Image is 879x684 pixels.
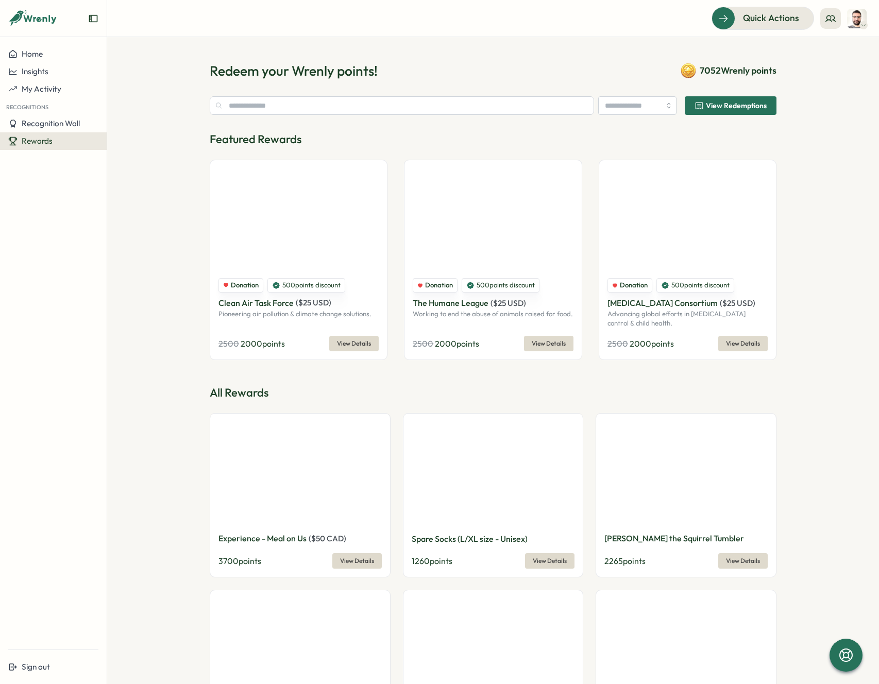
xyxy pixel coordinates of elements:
span: View Details [532,336,566,351]
span: Insights [22,66,48,76]
span: 2500 [218,338,239,349]
button: Quick Actions [712,7,814,29]
span: My Activity [22,84,61,94]
span: ( $ 25 USD ) [296,298,331,307]
p: Clean Air Task Force [218,297,294,310]
span: Donation [620,281,648,290]
span: View Details [533,554,567,568]
button: View Details [525,553,574,569]
p: Advancing global efforts in [MEDICAL_DATA] control & child health. [607,310,768,328]
p: [MEDICAL_DATA] Consortium [607,297,718,310]
span: ( $ 50 CAD ) [309,534,346,543]
span: 2000 points [630,338,674,349]
span: View Details [340,554,374,568]
p: All Rewards [210,385,776,401]
span: 2500 [607,338,628,349]
p: [PERSON_NAME] the Squirrel Tumbler [604,532,744,545]
span: 2265 points [604,556,646,566]
img: Sammy the Squirrel Tumbler [604,422,768,524]
span: Home [22,49,43,59]
span: Donation [231,281,259,290]
img: Malaria Consortium [607,168,768,270]
button: View Details [524,336,573,351]
span: View Details [337,336,371,351]
span: ( $ 25 USD ) [491,298,526,308]
span: 1260 points [412,556,452,566]
p: Pioneering air pollution & climate change solutions. [218,310,379,319]
span: 2500 [413,338,433,349]
h1: Redeem your Wrenly points! [210,62,378,80]
span: 2000 points [435,338,479,349]
button: View Details [718,553,768,569]
span: 3700 points [218,556,261,566]
img: Andre Cytryn [847,9,867,28]
span: Sign out [22,662,50,672]
span: 2000 points [241,338,285,349]
div: 500 points discount [462,278,539,293]
img: Clean Air Task Force [218,168,379,270]
span: View Redemptions [706,102,767,109]
button: View Details [718,336,768,351]
button: View Details [329,336,379,351]
p: Featured Rewards [210,131,776,147]
img: The Humane League [413,168,573,270]
span: Recognition Wall [22,118,80,128]
button: View Redemptions [685,96,776,115]
span: View Details [726,336,760,351]
span: View Details [726,554,760,568]
span: Quick Actions [743,11,799,25]
img: Experience - Meal on Us [218,422,382,524]
span: Donation [425,281,453,290]
img: Spare Socks (L/XL size - Unisex) [412,422,575,524]
span: Rewards [22,136,53,146]
p: Working to end the abuse of animals raised for food. [413,310,573,319]
button: View Details [332,553,382,569]
span: ( $ 25 USD ) [720,298,755,308]
button: Expand sidebar [88,13,98,24]
p: Spare Socks (L/XL size - Unisex) [412,533,528,545]
div: 500 points discount [656,278,734,293]
div: 500 points discount [267,278,345,293]
p: The Humane League [413,297,488,310]
p: Experience - Meal on Us [218,532,307,545]
span: 7052 Wrenly points [700,64,776,77]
